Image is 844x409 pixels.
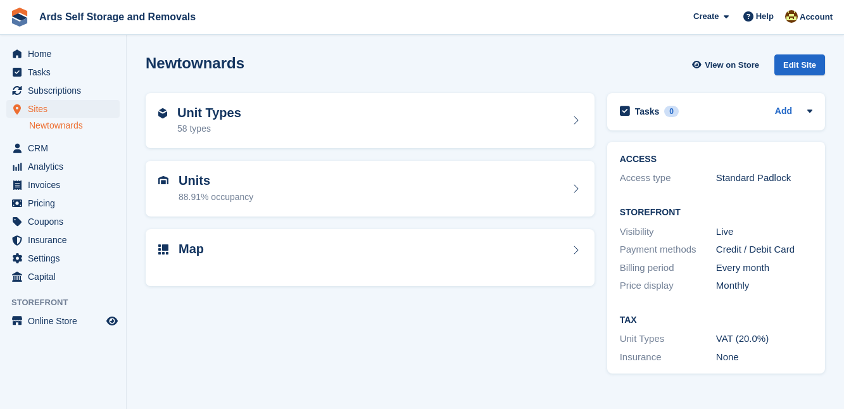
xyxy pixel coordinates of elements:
[179,191,253,204] div: 88.91% occupancy
[716,279,812,293] div: Monthly
[28,312,104,330] span: Online Store
[6,268,120,286] a: menu
[146,161,595,217] a: Units 88.91% occupancy
[800,11,833,23] span: Account
[10,8,29,27] img: stora-icon-8386f47178a22dfd0bd8f6a31ec36ba5ce8667c1dd55bd0f319d3a0aa187defe.svg
[28,82,104,99] span: Subscriptions
[620,171,716,186] div: Access type
[6,158,120,175] a: menu
[756,10,774,23] span: Help
[34,6,201,27] a: Ards Self Storage and Removals
[158,108,167,118] img: unit-type-icn-2b2737a686de81e16bb02015468b77c625bbabd49415b5ef34ead5e3b44a266d.svg
[28,213,104,230] span: Coupons
[6,194,120,212] a: menu
[635,106,660,117] h2: Tasks
[146,229,595,287] a: Map
[620,261,716,275] div: Billing period
[179,242,204,256] h2: Map
[716,225,812,239] div: Live
[6,249,120,267] a: menu
[146,93,595,149] a: Unit Types 58 types
[716,171,812,186] div: Standard Padlock
[774,54,825,80] a: Edit Site
[28,100,104,118] span: Sites
[690,54,764,75] a: View on Store
[716,350,812,365] div: None
[6,213,120,230] a: menu
[177,122,241,135] div: 58 types
[28,63,104,81] span: Tasks
[6,312,120,330] a: menu
[28,268,104,286] span: Capital
[104,313,120,329] a: Preview store
[785,10,798,23] img: Mark McFerran
[146,54,244,72] h2: Newtownards
[6,45,120,63] a: menu
[620,225,716,239] div: Visibility
[664,106,679,117] div: 0
[6,100,120,118] a: menu
[774,54,825,75] div: Edit Site
[6,63,120,81] a: menu
[177,106,241,120] h2: Unit Types
[775,104,792,119] a: Add
[620,208,812,218] h2: Storefront
[6,176,120,194] a: menu
[28,194,104,212] span: Pricing
[693,10,719,23] span: Create
[620,242,716,257] div: Payment methods
[28,231,104,249] span: Insurance
[28,45,104,63] span: Home
[620,332,716,346] div: Unit Types
[620,154,812,165] h2: ACCESS
[28,158,104,175] span: Analytics
[158,244,168,255] img: map-icn-33ee37083ee616e46c38cad1a60f524a97daa1e2b2c8c0bc3eb3415660979fc1.svg
[716,332,812,346] div: VAT (20.0%)
[716,261,812,275] div: Every month
[716,242,812,257] div: Credit / Debit Card
[28,176,104,194] span: Invoices
[28,249,104,267] span: Settings
[28,139,104,157] span: CRM
[620,350,716,365] div: Insurance
[6,231,120,249] a: menu
[158,176,168,185] img: unit-icn-7be61d7bf1b0ce9d3e12c5938cc71ed9869f7b940bace4675aadf7bd6d80202e.svg
[29,120,120,132] a: Newtownards
[620,315,812,325] h2: Tax
[705,59,759,72] span: View on Store
[620,279,716,293] div: Price display
[6,82,120,99] a: menu
[179,173,253,188] h2: Units
[6,139,120,157] a: menu
[11,296,126,309] span: Storefront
